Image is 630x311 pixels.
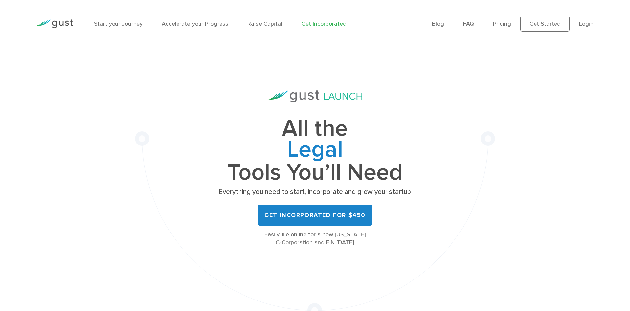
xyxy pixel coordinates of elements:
a: Get Incorporated for $450 [258,205,372,226]
span: Legal [217,139,413,162]
a: Start your Journey [94,20,143,27]
a: Accelerate your Progress [162,20,228,27]
a: FAQ [463,20,474,27]
a: Login [579,20,594,27]
img: Gust Launch Logo [268,90,362,102]
img: Gust Logo [36,19,73,28]
h1: All the Tools You’ll Need [217,118,413,183]
a: Blog [432,20,444,27]
p: Everything you need to start, incorporate and grow your startup [217,188,413,197]
a: Get Started [520,16,570,32]
a: Raise Capital [247,20,282,27]
a: Pricing [493,20,511,27]
div: Easily file online for a new [US_STATE] C-Corporation and EIN [DATE] [217,231,413,247]
a: Get Incorporated [301,20,346,27]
